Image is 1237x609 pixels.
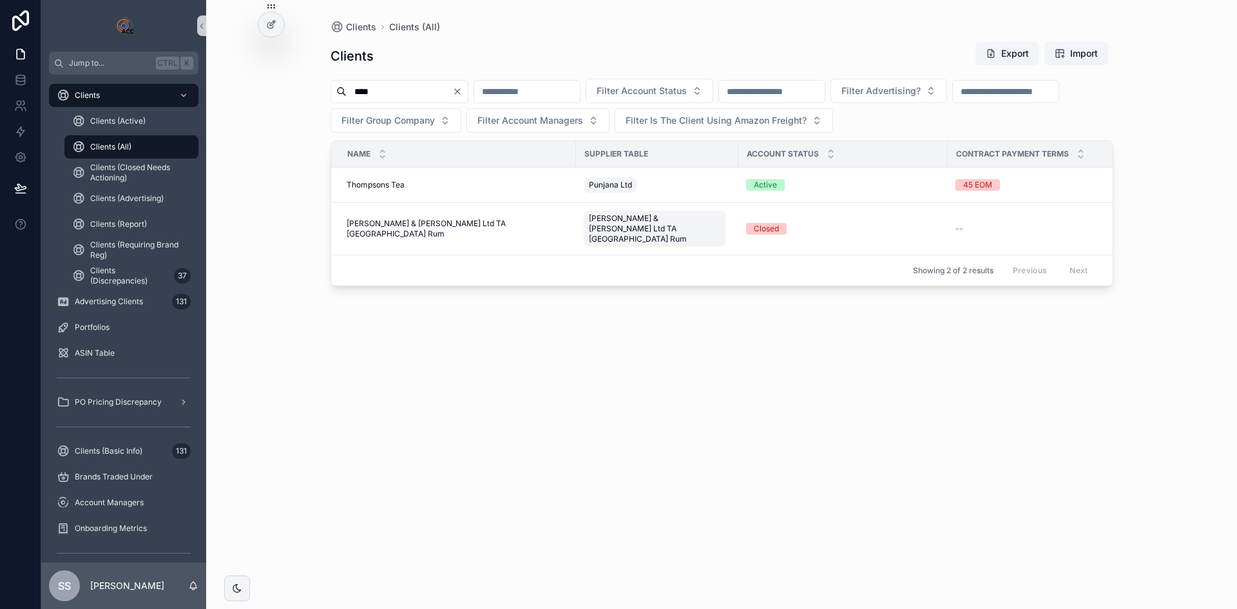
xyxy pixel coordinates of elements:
a: ASIN Table [49,342,198,365]
div: Active [754,179,777,191]
span: Clients [75,90,100,101]
a: Portfolios [49,316,198,339]
a: Clients (All) [389,21,440,34]
a: Clients (Active) [64,110,198,133]
a: Clients [49,84,198,107]
a: Clients (Report) [64,213,198,236]
a: Clients (Basic Info)131 [49,440,198,463]
span: Clients (Active) [90,116,146,126]
a: Thompsons Tea [347,180,568,190]
button: Select Button [331,108,461,133]
span: Supplier Table [584,149,648,159]
span: -- [955,224,963,234]
a: -- [955,224,1124,234]
a: Active [746,179,940,191]
a: Closed [746,223,940,235]
span: Clients [346,21,376,34]
div: 45 EOM [963,179,992,191]
a: [PERSON_NAME] & [PERSON_NAME] Ltd TA [GEOGRAPHIC_DATA] Rum [584,208,731,249]
button: Select Button [586,79,713,103]
a: [PERSON_NAME] & [PERSON_NAME] Ltd TA [GEOGRAPHIC_DATA] Rum [347,218,568,239]
span: Contract Payment Terms [956,149,1069,159]
span: Showing 2 of 2 results [913,266,993,276]
span: Clients (Discrepancies) [90,266,169,286]
button: Select Button [830,79,947,103]
a: Punjana Ltd [584,175,731,195]
span: Account Managers [75,498,144,508]
span: Name [347,149,370,159]
span: Brands Traded Under [75,472,153,482]
a: 45 EOM [955,179,1124,191]
span: SS [58,578,71,594]
a: Clients (Requiring Brand Reg) [64,238,198,262]
span: Clients (Requiring Brand Reg) [90,240,186,260]
span: Clients (Closed Needs Actioning) [90,162,186,183]
button: Jump to...CtrlK [49,52,198,75]
span: Ctrl [156,57,179,70]
a: Clients (All) [64,135,198,159]
span: Jump to... [69,58,151,68]
span: Advertising Clients [75,296,143,307]
a: Clients (Advertising) [64,187,198,210]
a: PO Pricing Discrepancy [49,391,198,414]
span: Account Status [747,149,819,159]
a: Brands Traded Under [49,465,198,488]
a: Account Managers [49,491,198,514]
span: Filter Advertising? [841,84,921,97]
span: K [182,58,192,68]
span: Filter Account Managers [477,114,583,127]
span: Clients (Advertising) [90,193,164,204]
a: Clients (Discrepancies)37 [64,264,198,287]
button: Select Button [466,108,609,133]
span: Import [1070,47,1098,60]
span: PO Pricing Discrepancy [75,397,162,407]
a: Onboarding Metrics [49,517,198,540]
span: Filter Group Company [341,114,435,127]
div: scrollable content [41,75,206,563]
span: Onboarding Metrics [75,523,147,534]
img: App logo [113,15,134,36]
a: Clients [331,21,376,34]
div: Closed [754,223,779,235]
div: 131 [172,294,191,309]
span: Punjana Ltd [589,180,632,190]
button: Export [975,42,1039,65]
h1: Clients [331,47,374,65]
span: Clients (Basic Info) [75,446,142,456]
div: 131 [172,443,191,459]
span: Portfolios [75,322,110,333]
span: [PERSON_NAME] & [PERSON_NAME] Ltd TA [GEOGRAPHIC_DATA] Rum [589,213,720,244]
span: Filter Account Status [597,84,687,97]
button: Import [1044,42,1108,65]
button: Select Button [615,108,833,133]
span: Filter Is The Client Using Amazon Freight? [626,114,807,127]
span: Clients (Report) [90,219,147,229]
p: [PERSON_NAME] [90,579,164,592]
button: Clear [452,86,468,97]
span: Thompsons Tea [347,180,405,190]
span: ASIN Table [75,348,115,358]
a: Advertising Clients131 [49,290,198,313]
div: 37 [174,268,191,284]
a: Clients (Closed Needs Actioning) [64,161,198,184]
span: Clients (All) [90,142,131,152]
